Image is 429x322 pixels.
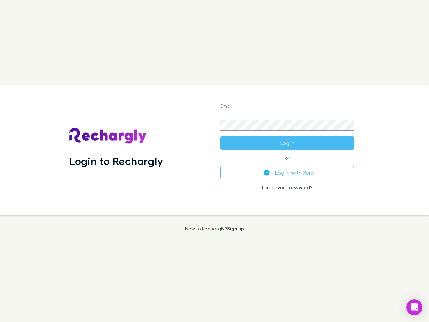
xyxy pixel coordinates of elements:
img: Rechargly's Logo [69,128,147,144]
button: Log in with Xero [220,166,354,179]
h1: Login to Rechargly [69,155,163,167]
img: Xero's logo [264,170,270,176]
p: Forgot your ? [220,185,354,190]
a: password [287,184,310,190]
button: Log in [220,136,354,150]
p: New to Rechargly? [185,226,244,231]
div: Open Intercom Messenger [406,299,422,315]
a: Sign up [227,226,244,231]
